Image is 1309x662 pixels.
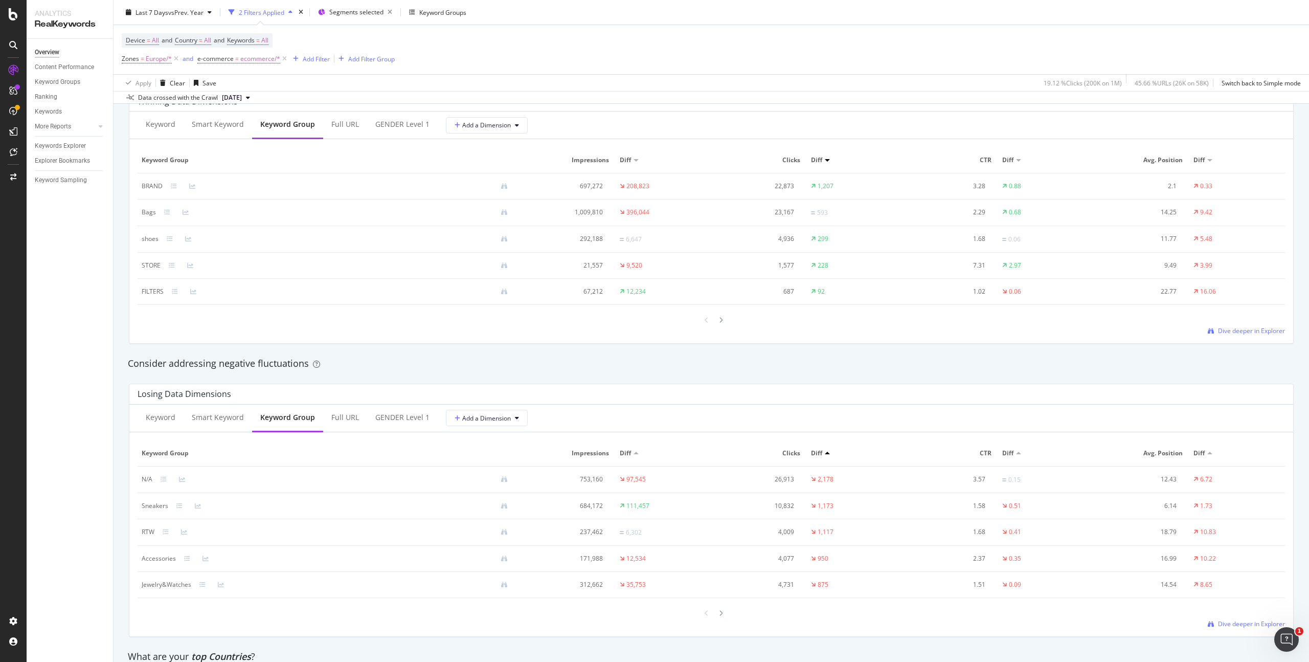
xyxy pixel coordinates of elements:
[1009,287,1021,296] div: 0.06
[142,182,163,191] div: BRAND
[818,475,833,484] div: 2,178
[715,527,794,537] div: 4,009
[260,412,315,423] div: Keyword Group
[329,8,383,16] span: Segments selected
[138,93,218,102] div: Data crossed with the Crawl
[35,77,106,87] a: Keyword Groups
[715,554,794,563] div: 4,077
[142,501,168,511] div: Sneakers
[907,501,985,511] div: 1.58
[907,287,985,296] div: 1.02
[1098,449,1183,458] span: Avg. Position
[1098,182,1177,191] div: 2.1
[715,475,794,484] div: 26,913
[156,75,185,91] button: Clear
[907,208,985,217] div: 2.29
[524,475,603,484] div: 753,160
[175,36,197,45] span: Country
[1218,620,1285,628] span: Dive deeper in Explorer
[1098,287,1177,296] div: 22.77
[35,156,106,166] a: Explorer Bookmarks
[122,75,151,91] button: Apply
[818,554,828,563] div: 950
[1200,527,1216,537] div: 10.83
[1008,475,1021,484] div: 0.15
[1002,238,1006,241] img: Equal
[1200,234,1212,244] div: 5.48
[907,554,985,563] div: 2.37
[811,211,815,214] img: Equal
[35,141,106,151] a: Keywords Explorer
[260,119,315,129] div: Keyword Group
[214,36,224,45] span: and
[1200,182,1212,191] div: 0.33
[1009,261,1021,270] div: 2.97
[35,106,106,117] a: Keywords
[122,4,216,20] button: Last 7 DaysvsPrev. Year
[1009,208,1021,217] div: 0.68
[1002,478,1006,481] img: Equal
[35,92,57,102] div: Ranking
[331,412,359,423] div: Full URL
[35,121,71,132] div: More Reports
[142,234,159,244] div: shoes
[419,8,466,16] div: Keyword Groups
[35,175,106,186] a: Keyword Sampling
[192,412,244,423] div: Smart Keyword
[35,141,86,151] div: Keywords Explorer
[202,78,216,87] div: Save
[1002,449,1013,458] span: Diff
[218,92,254,104] button: [DATE]
[818,501,833,511] div: 1,173
[626,554,646,563] div: 12,534
[1044,78,1122,87] div: 19.12 % Clicks ( 200K on 1M )
[147,36,150,45] span: =
[1008,235,1021,244] div: 0.06
[907,580,985,589] div: 1.51
[240,52,280,66] span: ecommerce/*
[524,287,603,296] div: 67,212
[620,449,631,458] span: Diff
[35,62,106,73] a: Content Performance
[907,182,985,191] div: 3.28
[289,53,330,65] button: Add Filter
[907,234,985,244] div: 1.68
[35,18,105,30] div: RealKeywords
[1098,156,1183,165] span: Avg. Position
[715,580,794,589] div: 4,731
[1098,475,1177,484] div: 12.43
[227,36,255,45] span: Keywords
[1200,261,1212,270] div: 3.99
[626,208,649,217] div: 396,044
[524,554,603,563] div: 171,988
[375,412,430,423] div: GENDER Level 1
[524,208,603,217] div: 1,009,810
[626,501,649,511] div: 111,457
[142,527,154,537] div: RTW
[907,261,985,270] div: 7.31
[146,412,175,423] div: Keyword
[146,119,175,129] div: Keyword
[1274,627,1299,652] iframe: Intercom live chat
[1098,527,1177,537] div: 18.79
[524,156,609,165] span: Impressions
[811,156,822,165] span: Diff
[142,261,161,270] div: STORE
[455,414,511,423] span: Add a Dimension
[907,156,991,165] span: CTR
[197,54,234,63] span: e-commerce
[35,62,94,73] div: Content Performance
[1098,554,1177,563] div: 16.99
[138,389,231,399] div: Losing Data Dimensions
[818,287,825,296] div: 92
[818,580,828,589] div: 875
[35,77,80,87] div: Keyword Groups
[35,121,96,132] a: More Reports
[1009,182,1021,191] div: 0.88
[1098,261,1177,270] div: 9.49
[715,234,794,244] div: 4,936
[146,52,172,66] span: Europe/*
[142,208,156,217] div: Bags
[190,75,216,91] button: Save
[1098,208,1177,217] div: 14.25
